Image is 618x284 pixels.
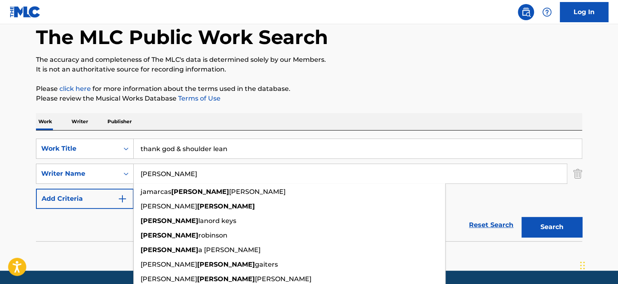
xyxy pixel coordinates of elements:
a: Reset Search [465,216,517,234]
h1: The MLC Public Work Search [36,25,328,49]
form: Search Form [36,139,582,241]
button: Search [521,217,582,237]
p: Work [36,113,55,130]
span: gaiters [255,261,278,268]
p: It is not an authoritative source for recording information. [36,65,582,74]
a: Log In [560,2,608,22]
p: Publisher [105,113,134,130]
div: Writer Name [41,169,114,179]
span: a [PERSON_NAME] [198,246,261,254]
strong: [PERSON_NAME] [171,188,229,196]
span: [PERSON_NAME] [141,275,197,283]
span: jamarcas [141,188,171,196]
span: robinson [198,231,227,239]
strong: [PERSON_NAME] [197,261,255,268]
span: [PERSON_NAME] [141,202,197,210]
span: lanord keys [198,217,236,225]
button: Add Criteria [36,189,134,209]
img: MLC Logo [10,6,41,18]
strong: [PERSON_NAME] [141,231,198,239]
img: search [521,7,531,17]
div: Help [539,4,555,20]
a: click here [59,85,91,93]
p: Writer [69,113,90,130]
span: [PERSON_NAME] [255,275,311,283]
strong: [PERSON_NAME] [141,217,198,225]
img: help [542,7,552,17]
strong: [PERSON_NAME] [197,275,255,283]
a: Terms of Use [177,95,221,102]
img: 9d2ae6d4665cec9f34b9.svg [118,194,127,204]
a: Public Search [518,4,534,20]
p: The accuracy and completeness of The MLC's data is determined solely by our Members. [36,55,582,65]
img: Delete Criterion [573,164,582,184]
p: Please review the Musical Works Database [36,94,582,103]
span: [PERSON_NAME] [141,261,197,268]
strong: [PERSON_NAME] [197,202,255,210]
div: Work Title [41,144,114,154]
strong: [PERSON_NAME] [141,246,198,254]
span: [PERSON_NAME] [229,188,286,196]
iframe: Chat Widget [578,245,618,284]
div: Drag [580,253,585,278]
p: Please for more information about the terms used in the database. [36,84,582,94]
